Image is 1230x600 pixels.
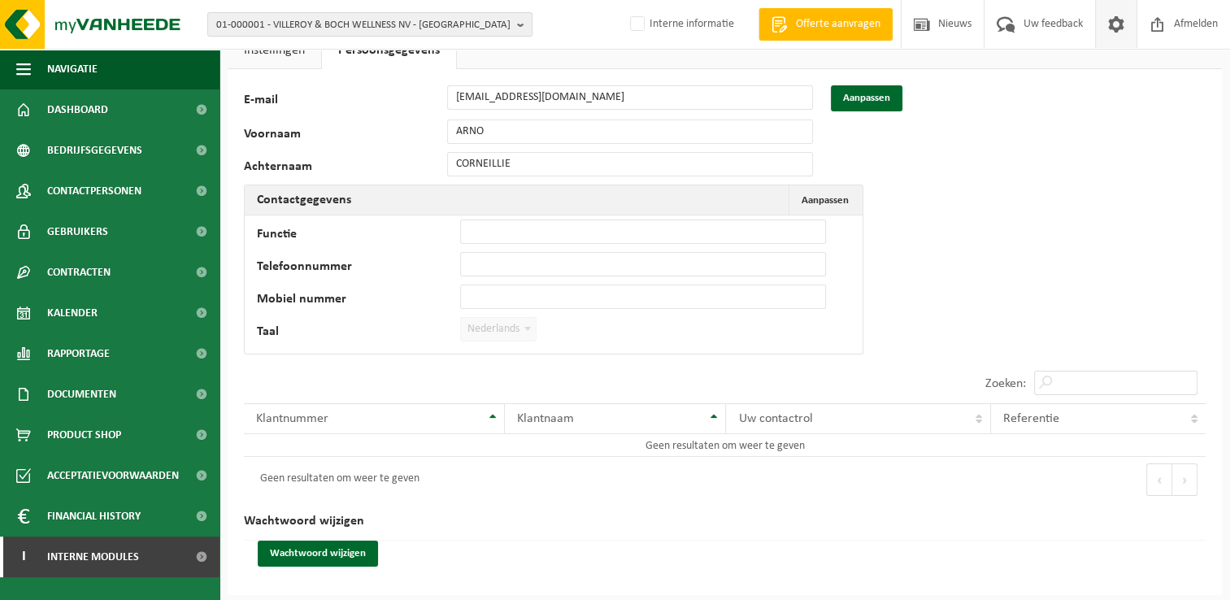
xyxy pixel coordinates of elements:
[257,293,460,309] label: Mobiel nummer
[47,130,142,171] span: Bedrijfsgegevens
[1172,463,1197,496] button: Next
[985,377,1026,390] label: Zoeken:
[1146,463,1172,496] button: Previous
[789,185,861,215] button: Aanpassen
[256,412,328,425] span: Klantnummer
[322,32,456,69] a: Persoonsgegevens
[257,325,460,341] label: Taal
[244,502,1206,541] h2: Wachtwoord wijzigen
[216,13,511,37] span: 01-000001 - VILLEROY & BOCH WELLNESS NV - [GEOGRAPHIC_DATA]
[244,93,447,111] label: E-mail
[47,252,111,293] span: Contracten
[447,85,813,110] input: E-mail
[47,171,141,211] span: Contactpersonen
[792,16,884,33] span: Offerte aanvragen
[738,412,812,425] span: Uw contactrol
[461,318,536,341] span: Nederlands
[47,537,139,577] span: Interne modules
[802,195,849,206] span: Aanpassen
[47,496,141,537] span: Financial History
[627,12,734,37] label: Interne informatie
[1003,412,1059,425] span: Referentie
[47,455,179,496] span: Acceptatievoorwaarden
[47,415,121,455] span: Product Shop
[47,374,116,415] span: Documenten
[758,8,893,41] a: Offerte aanvragen
[257,260,460,276] label: Telefoonnummer
[244,434,1206,457] td: Geen resultaten om weer te geven
[517,412,574,425] span: Klantnaam
[252,465,419,494] div: Geen resultaten om weer te geven
[16,537,31,577] span: I
[258,541,378,567] button: Wachtwoord wijzigen
[244,160,447,176] label: Achternaam
[257,228,460,244] label: Functie
[831,85,902,111] button: Aanpassen
[244,128,447,144] label: Voornaam
[245,185,363,215] h2: Contactgegevens
[47,211,108,252] span: Gebruikers
[47,333,110,374] span: Rapportage
[228,32,321,69] a: Instellingen
[47,49,98,89] span: Navigatie
[47,293,98,333] span: Kalender
[47,89,108,130] span: Dashboard
[207,12,532,37] button: 01-000001 - VILLEROY & BOCH WELLNESS NV - [GEOGRAPHIC_DATA]
[460,317,537,341] span: Nederlands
